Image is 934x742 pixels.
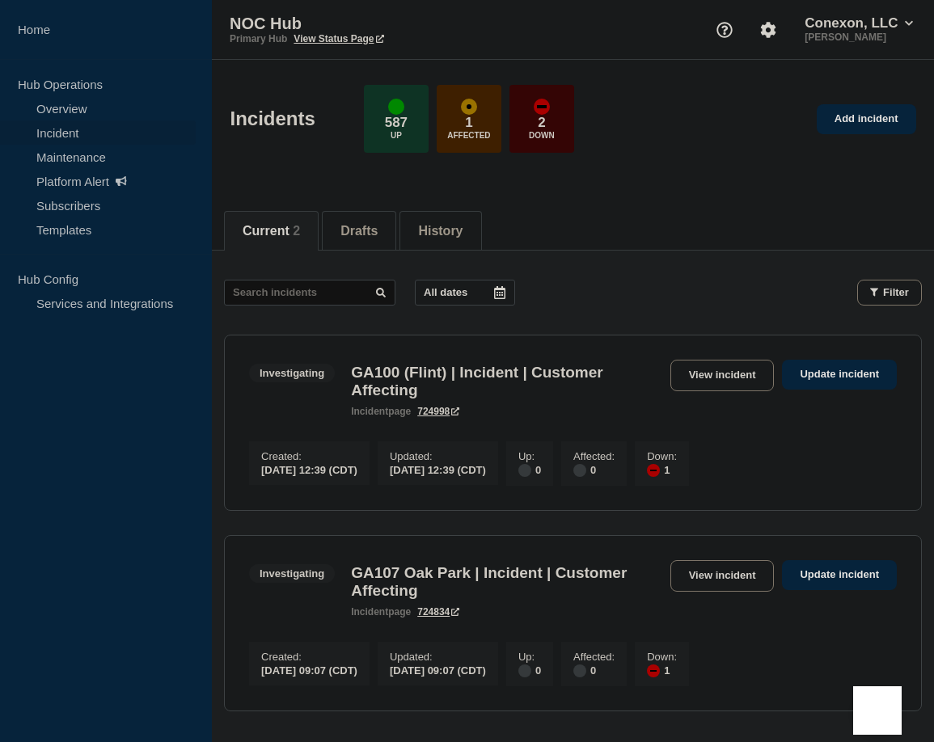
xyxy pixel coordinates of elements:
[230,33,287,44] p: Primary Hub
[243,224,300,238] button: Current 2
[417,606,459,618] a: 724834
[261,663,357,677] div: [DATE] 09:07 (CDT)
[351,406,411,417] p: page
[294,33,383,44] a: View Status Page
[801,32,916,43] p: [PERSON_NAME]
[351,364,661,399] h3: GA100 (Flint) | Incident | Customer Affecting
[424,286,467,298] p: All dates
[261,651,357,663] p: Created :
[351,606,388,618] span: incident
[782,560,897,590] a: Update incident
[817,104,916,134] a: Add incident
[801,15,916,32] button: Conexon, LLC
[447,131,490,140] p: Affected
[518,462,541,477] div: 0
[883,286,909,298] span: Filter
[261,462,357,476] div: [DATE] 12:39 (CDT)
[670,360,775,391] a: View incident
[249,364,335,382] span: Investigating
[390,663,486,677] div: [DATE] 09:07 (CDT)
[538,115,545,131] p: 2
[853,686,902,735] iframe: Help Scout Beacon - Open
[224,280,395,306] input: Search incidents
[518,664,531,677] div: disabled
[465,115,472,131] p: 1
[230,108,315,130] h1: Incidents
[670,560,775,592] a: View incident
[417,406,459,417] a: 724998
[351,606,411,618] p: page
[293,224,300,238] span: 2
[708,13,742,47] button: Support
[857,280,922,306] button: Filter
[518,651,541,663] p: Up :
[261,450,357,462] p: Created :
[529,131,555,140] p: Down
[782,360,897,390] a: Update incident
[573,462,615,477] div: 0
[390,462,486,476] div: [DATE] 12:39 (CDT)
[230,15,553,33] p: NOC Hub
[647,651,677,663] p: Down :
[518,450,541,462] p: Up :
[647,664,660,677] div: down
[647,450,677,462] p: Down :
[534,99,550,115] div: down
[391,131,402,140] p: Up
[351,564,661,600] h3: GA107 Oak Park | Incident | Customer Affecting
[418,224,463,238] button: History
[647,464,660,477] div: down
[573,663,615,677] div: 0
[415,280,515,306] button: All dates
[390,450,486,462] p: Updated :
[573,664,586,677] div: disabled
[388,99,404,115] div: up
[351,406,388,417] span: incident
[461,99,477,115] div: affected
[751,13,785,47] button: Account settings
[518,663,541,677] div: 0
[647,663,677,677] div: 1
[390,651,486,663] p: Updated :
[340,224,378,238] button: Drafts
[385,115,408,131] p: 587
[518,464,531,477] div: disabled
[573,464,586,477] div: disabled
[647,462,677,477] div: 1
[573,651,615,663] p: Affected :
[249,564,335,583] span: Investigating
[573,450,615,462] p: Affected :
